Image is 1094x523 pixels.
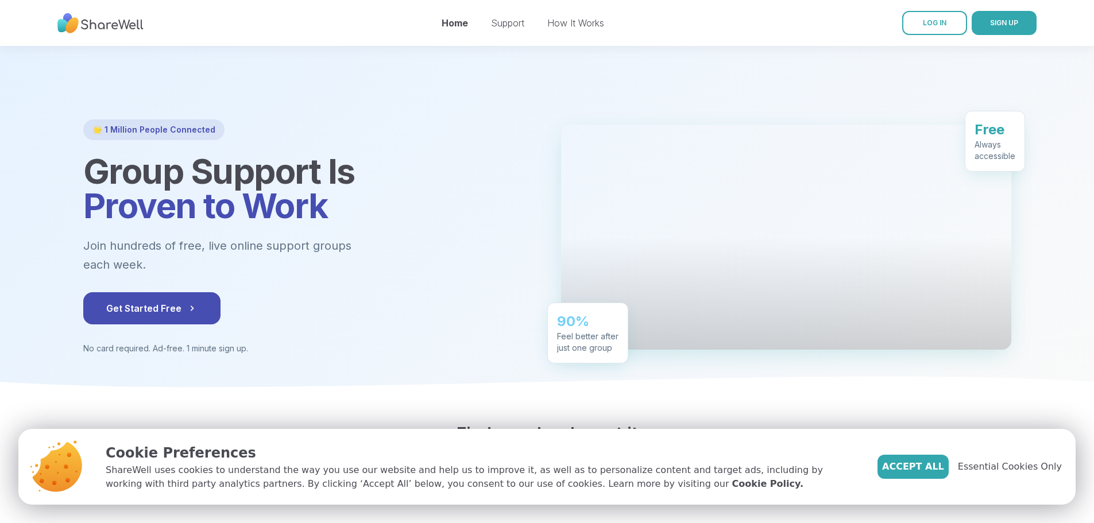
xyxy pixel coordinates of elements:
[975,133,1015,156] div: Always accessible
[557,307,618,325] div: 90%
[83,343,534,354] p: No card required. Ad-free. 1 minute sign up.
[83,292,221,324] button: Get Started Free
[547,17,604,29] a: How It Works
[923,18,946,27] span: LOG IN
[83,119,225,140] div: 🌟 1 Million People Connected
[877,455,949,479] button: Accept All
[83,154,534,223] h1: Group Support Is
[83,185,328,226] span: Proven to Work
[990,18,1018,27] span: SIGN UP
[83,423,1011,444] h2: Find people who get it
[491,17,524,29] a: Support
[975,115,1015,133] div: Free
[106,463,859,491] p: ShareWell uses cookies to understand the way you use our website and help us to improve it, as we...
[83,237,414,274] p: Join hundreds of free, live online support groups each week.
[106,301,198,315] span: Get Started Free
[882,460,944,474] span: Accept All
[902,11,967,35] a: LOG IN
[958,460,1062,474] span: Essential Cookies Only
[442,17,468,29] a: Home
[732,477,803,491] a: Cookie Policy.
[557,325,618,348] div: Feel better after just one group
[57,7,144,39] img: ShareWell Nav Logo
[106,443,859,463] p: Cookie Preferences
[972,11,1037,35] button: SIGN UP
